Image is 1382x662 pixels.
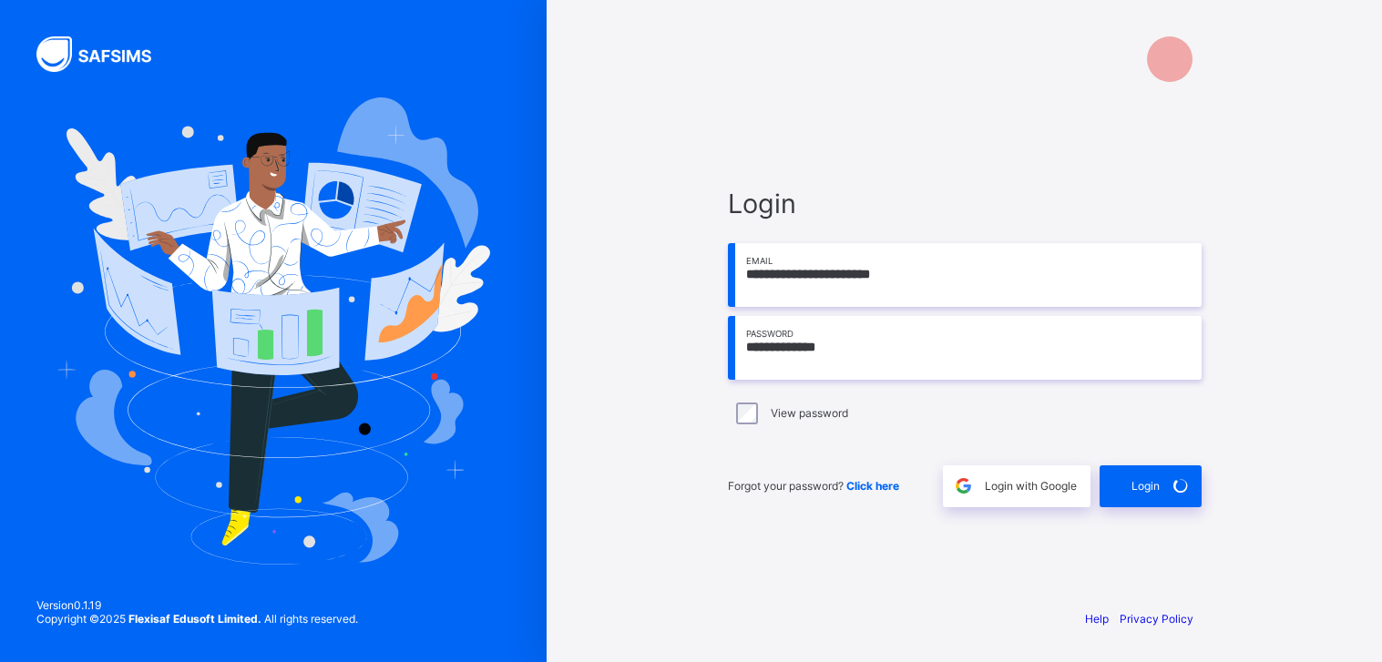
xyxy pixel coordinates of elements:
a: Click here [846,479,899,493]
strong: Flexisaf Edusoft Limited. [128,612,261,626]
span: Copyright © 2025 All rights reserved. [36,612,358,626]
label: View password [771,406,848,420]
span: Login [1131,479,1160,493]
span: Login [728,188,1202,219]
a: Help [1085,612,1109,626]
a: Privacy Policy [1120,612,1193,626]
span: Forgot your password? [728,479,899,493]
img: SAFSIMS Logo [36,36,173,72]
span: Login with Google [985,479,1077,493]
img: google.396cfc9801f0270233282035f929180a.svg [953,475,974,496]
span: Version 0.1.19 [36,598,358,612]
img: Hero Image [56,97,490,564]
